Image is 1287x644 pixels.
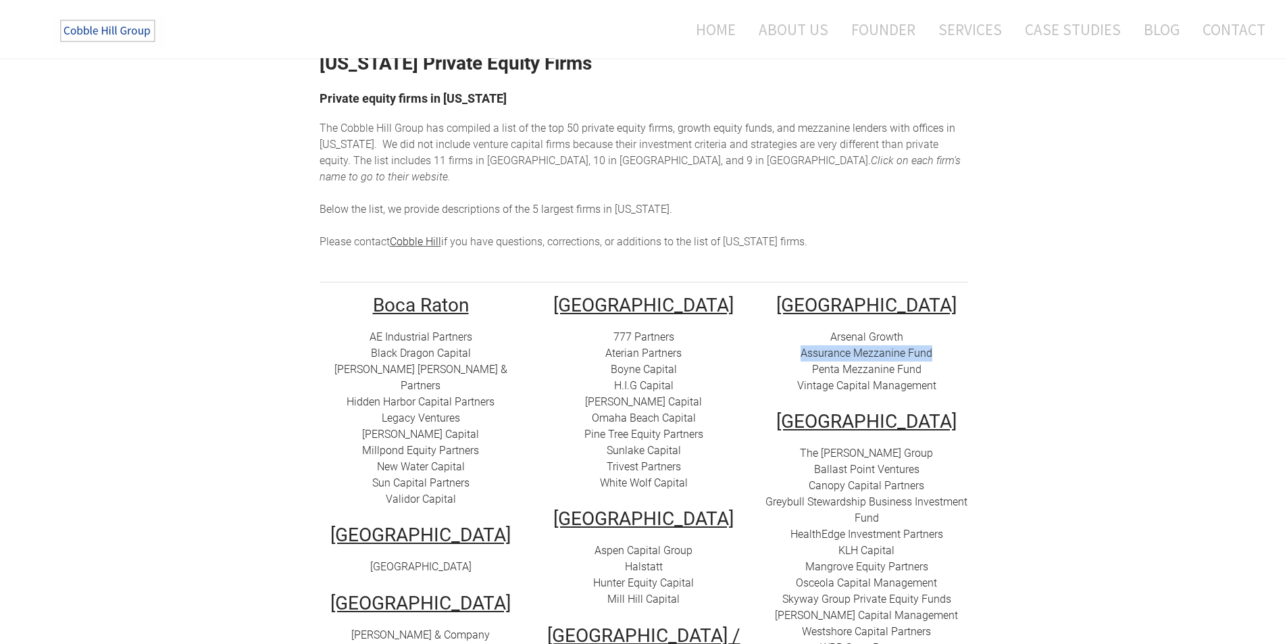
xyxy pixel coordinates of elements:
a: Sunlake Capital [607,444,681,457]
a: Millpond Equity Partners [362,444,479,457]
a: Ballast Point Ventures [814,463,919,476]
u: [GEOGRAPHIC_DATA] [330,524,511,546]
a: White Wolf Capital [600,476,688,489]
a: Black Dragon Capital [371,347,471,360]
a: Arsenal Growth [830,330,903,343]
span: enture capital firms because their investment criteria and strategies are very different than pri... [320,138,938,167]
a: Founder [841,11,926,47]
a: [PERSON_NAME] Capital Management [775,609,958,622]
a: AE Industrial Partners [370,330,472,343]
a: Blog [1134,11,1190,47]
a: Skyway Group Private Equity Funds [782,593,951,605]
span: The Cobble Hill Group has compiled a list of t [320,122,534,134]
a: Cobble Hill [390,235,441,248]
div: he top 50 private equity firms, growth equity funds, and mezzanine lenders with offices in [US_ST... [320,120,968,250]
a: [PERSON_NAME] Capital [585,395,702,408]
a: Vintage Capital Management [797,379,936,392]
a: Assurance Mezzanine Fund [801,347,932,360]
a: Hidden Harbor Capital Partners [347,395,495,408]
img: The Cobble Hill Group LLC [51,14,166,48]
u: ​[GEOGRAPHIC_DATA] [776,294,957,316]
a: Aterian Partners [605,347,682,360]
a: Osceola Capital Management [796,576,937,589]
a: Halstatt [625,560,663,573]
a: Mill Hill Capital [607,593,680,605]
a: Boyne Capital [611,363,677,376]
a: Services [928,11,1012,47]
a: Contact [1192,11,1265,47]
a: ​Mangrove Equity Partners [805,560,928,573]
a: Greybull Stewardship Business Investment Fund [765,495,967,524]
u: [GEOGRAPHIC_DATA] [553,294,734,316]
u: [GEOGRAPHIC_DATA] [330,592,511,614]
a: Hunter Equity Capital [593,576,694,589]
a: Westshore Capital Partners [802,625,931,638]
a: Canopy Capital Partners [809,479,924,492]
font: Private equity firms in [US_STATE] [320,91,507,105]
a: About Us [749,11,838,47]
strong: [US_STATE] Private Equity Firms [320,52,592,74]
a: Omaha Beach Capital [592,412,696,424]
a: 777 Partners [613,330,674,343]
em: Click on each firm's name to go to their website. [320,154,961,183]
a: Pine Tree Equity Partners [584,428,703,441]
a: Home [676,11,746,47]
span: ​​ [838,544,894,557]
a: Validor Capital [386,493,456,505]
a: New Water Capital [377,460,465,473]
span: Please contact if you have questions, corrections, or additions to the list of [US_STATE] firms. [320,235,807,248]
a: KLH Capital [838,544,894,557]
a: Aspen Capital Group [595,544,692,557]
a: Case Studies [1015,11,1131,47]
a: Penta Mezzanine Fund [812,363,922,376]
a: HealthEdge Investment Partners [790,528,943,541]
a: H.I.G Capital [614,379,674,392]
a: Trivest Partners [607,460,681,473]
a: [GEOGRAPHIC_DATA] [370,560,472,573]
u: [GEOGRAPHIC_DATA] [553,507,734,530]
u: [GEOGRAPHIC_DATA] [776,410,957,432]
a: [PERSON_NAME] & Company [351,628,490,641]
a: Legacy Ventures [382,412,460,424]
a: Sun Capital Partners [372,476,470,489]
u: Boca Raton [373,294,469,316]
a: The [PERSON_NAME] Group [800,447,933,460]
a: [PERSON_NAME] [PERSON_NAME] & Partners [334,363,507,392]
a: [PERSON_NAME] Capital [362,428,479,441]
